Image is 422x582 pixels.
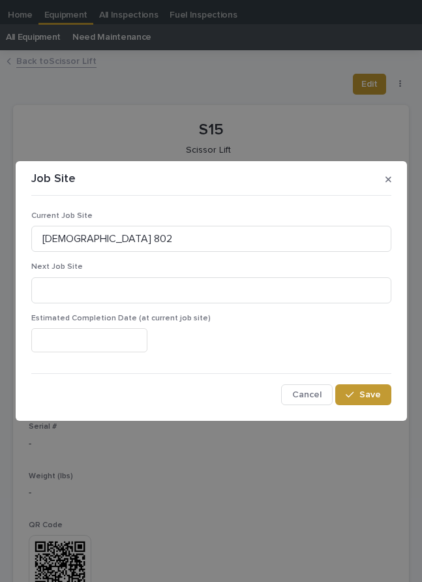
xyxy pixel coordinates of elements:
[31,263,83,271] span: Next Job Site
[31,212,93,220] span: Current Job Site
[335,384,391,405] button: Save
[281,384,333,405] button: Cancel
[31,314,211,322] span: Estimated Completion Date (at current job site)
[359,390,381,399] span: Save
[292,390,322,399] span: Cancel
[31,172,76,187] p: Job Site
